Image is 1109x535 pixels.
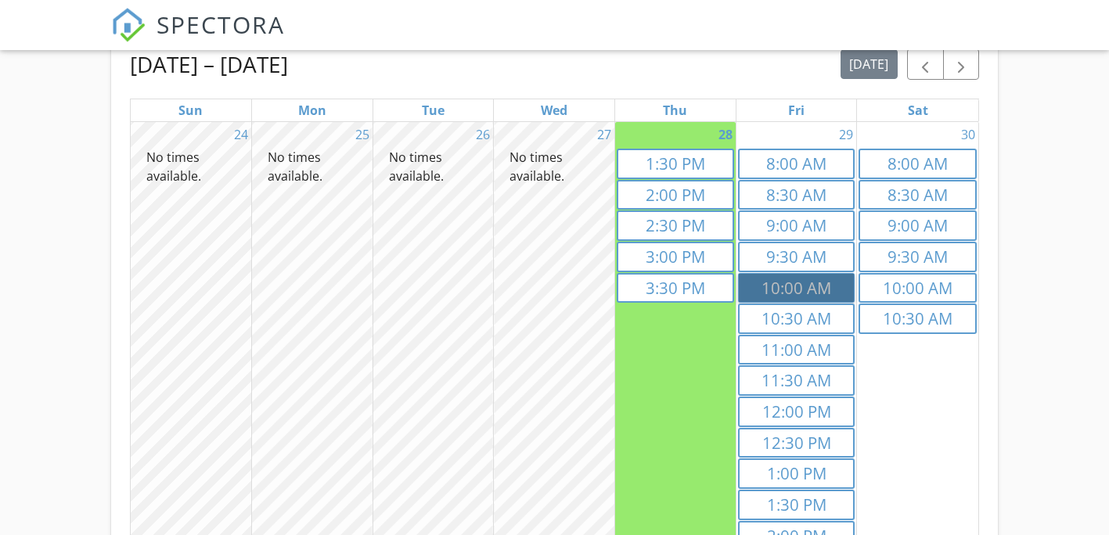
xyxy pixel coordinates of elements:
div: 9:00 AM [860,214,974,238]
div: 9:00 AM [740,214,854,238]
a: Saturday [905,99,931,121]
a: August 24, 2025 [231,122,251,147]
div: 9:30 AM [860,245,974,269]
div: No times available. [373,148,494,185]
a: Thursday [660,99,690,121]
div: 3:30 PM [618,276,733,300]
div: 8:30 AM [860,183,974,207]
div: 2:30 PM [618,214,733,238]
button: [DATE] [841,49,898,80]
a: SPECTORA [111,21,285,54]
div: 1:30 PM [740,493,854,517]
a: August 27, 2025 [594,122,614,147]
a: Friday [785,99,808,121]
div: No times available. [252,148,373,185]
a: Sunday [175,99,206,121]
div: 1:30 PM [618,152,733,176]
div: 11:00 AM [740,338,854,362]
div: 1:00 PM [740,461,854,486]
div: 8:30 AM [740,183,854,207]
a: Monday [295,99,329,121]
button: Next [943,48,980,81]
div: 3:00 PM [618,245,733,269]
a: August 29, 2025 [836,122,856,147]
img: The Best Home Inspection Software - Spectora [111,8,146,42]
a: August 26, 2025 [473,122,493,147]
div: 9:30 AM [740,245,854,269]
div: No times available. [494,148,614,185]
div: 8:00 AM [740,152,854,176]
a: August 30, 2025 [958,122,978,147]
div: 12:00 PM [740,400,854,424]
button: Previous [907,48,944,81]
a: Tuesday [419,99,448,121]
div: 12:30 PM [740,431,854,455]
h2: [DATE] – [DATE] [130,48,288,80]
div: 10:30 AM [860,307,974,331]
div: 11:30 AM [740,368,854,393]
div: 10:30 AM [740,307,854,331]
span: SPECTORA [157,8,285,41]
div: 10:00 AM [860,276,974,300]
a: Wednesday [538,99,571,121]
a: August 28, 2025 [715,122,736,147]
a: August 25, 2025 [352,122,373,147]
div: 2:00 PM [618,183,733,207]
div: 8:00 AM [860,152,974,176]
div: No times available. [131,148,251,185]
